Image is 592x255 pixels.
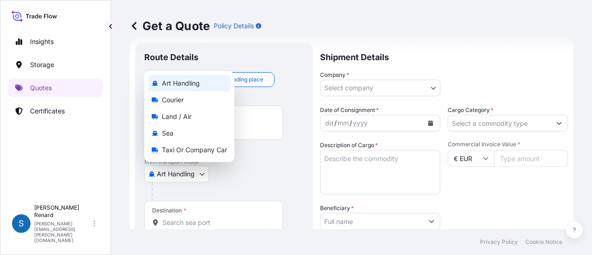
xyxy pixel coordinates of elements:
span: Land / Air [162,112,191,121]
span: Art Handling [162,79,200,88]
span: Courier [162,95,184,105]
p: Shipment Details [320,43,568,70]
div: Select transport [144,71,234,162]
span: Sea [162,129,173,138]
p: Policy Details [214,21,254,31]
p: Get a Quote [129,19,210,33]
span: Taxi or Company Car [162,145,227,155]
